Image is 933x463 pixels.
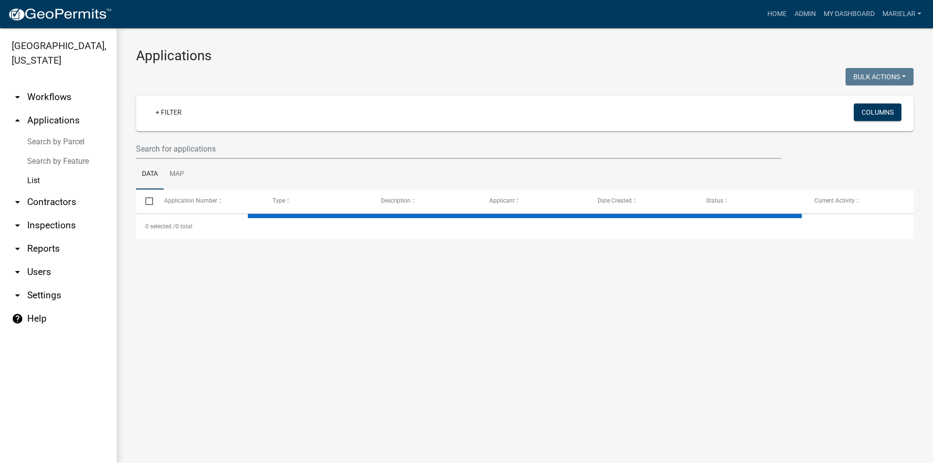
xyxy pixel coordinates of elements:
[588,189,697,213] datatable-header-cell: Date Created
[763,5,791,23] a: Home
[12,266,23,278] i: arrow_drop_down
[805,189,914,213] datatable-header-cell: Current Activity
[879,5,925,23] a: marielar
[136,159,164,190] a: Data
[136,48,914,64] h3: Applications
[148,103,190,121] a: + Filter
[263,189,371,213] datatable-header-cell: Type
[846,68,914,86] button: Bulk Actions
[814,197,855,204] span: Current Activity
[854,103,901,121] button: Columns
[155,189,263,213] datatable-header-cell: Application Number
[372,189,480,213] datatable-header-cell: Description
[136,214,914,239] div: 0 total
[164,159,190,190] a: Map
[12,115,23,126] i: arrow_drop_up
[273,197,285,204] span: Type
[136,189,155,213] datatable-header-cell: Select
[12,313,23,325] i: help
[820,5,879,23] a: My Dashboard
[12,91,23,103] i: arrow_drop_down
[145,223,175,230] span: 0 selected /
[12,243,23,255] i: arrow_drop_down
[706,197,723,204] span: Status
[12,290,23,301] i: arrow_drop_down
[791,5,820,23] a: Admin
[697,189,805,213] datatable-header-cell: Status
[598,197,632,204] span: Date Created
[136,139,781,159] input: Search for applications
[381,197,411,204] span: Description
[480,189,588,213] datatable-header-cell: Applicant
[12,220,23,231] i: arrow_drop_down
[489,197,515,204] span: Applicant
[164,197,217,204] span: Application Number
[12,196,23,208] i: arrow_drop_down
